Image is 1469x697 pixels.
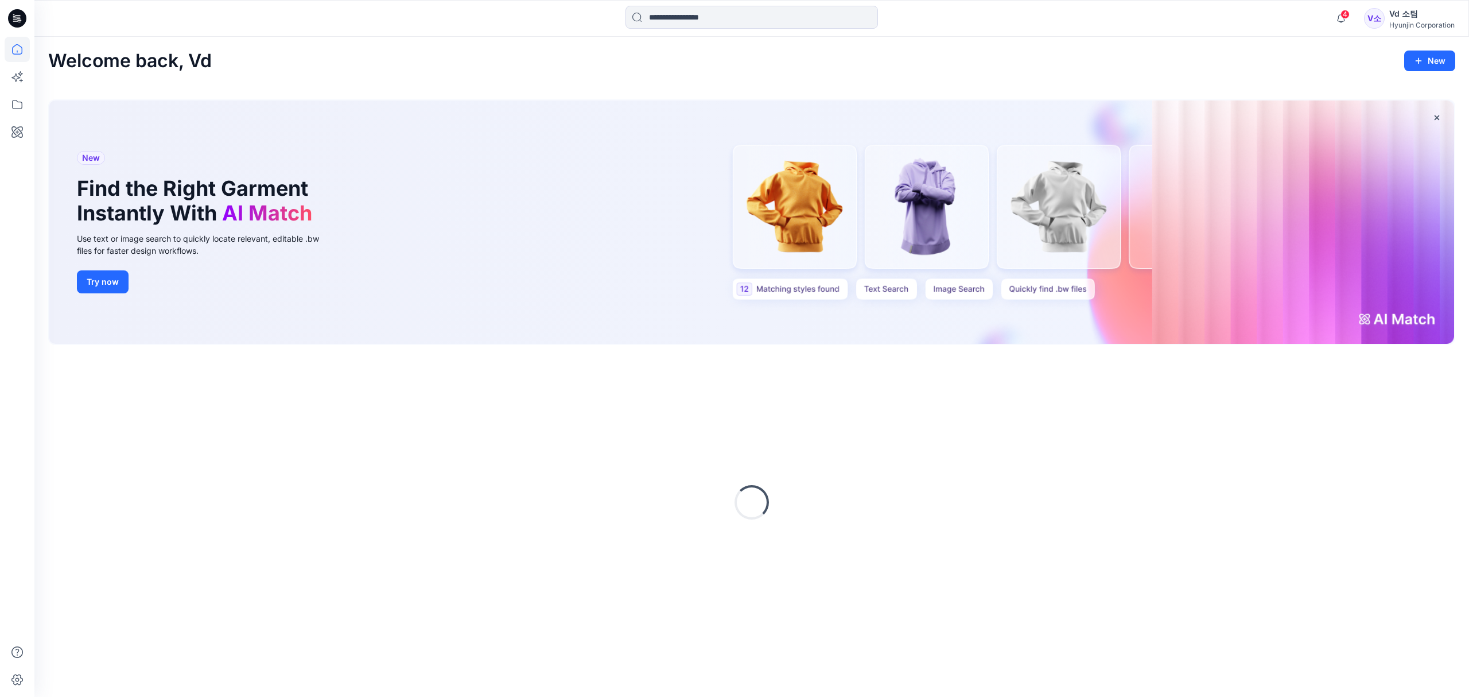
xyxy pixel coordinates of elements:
button: New [1404,51,1455,71]
h1: Find the Right Garment Instantly With [77,176,318,226]
div: Hyunjin Corporation [1389,21,1455,29]
span: AI Match [222,200,312,226]
span: 4 [1340,10,1350,19]
h2: Welcome back, Vd [48,51,212,72]
div: Vd 소팀 [1389,7,1455,21]
button: Try now [77,270,129,293]
div: V소 [1364,8,1385,29]
div: Use text or image search to quickly locate relevant, editable .bw files for faster design workflows. [77,233,335,257]
span: New [82,151,100,165]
